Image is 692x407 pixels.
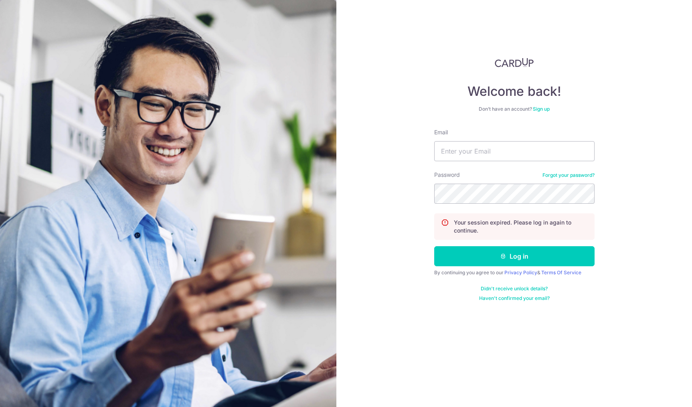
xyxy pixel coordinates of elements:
[434,141,595,161] input: Enter your Email
[434,83,595,99] h4: Welcome back!
[434,246,595,266] button: Log in
[454,219,588,235] p: Your session expired. Please log in again to continue.
[434,106,595,112] div: Don’t have an account?
[434,269,595,276] div: By continuing you agree to our &
[542,172,595,178] a: Forgot your password?
[434,171,460,179] label: Password
[434,128,448,136] label: Email
[481,286,548,292] a: Didn't receive unlock details?
[495,58,534,67] img: CardUp Logo
[504,269,537,275] a: Privacy Policy
[533,106,550,112] a: Sign up
[541,269,581,275] a: Terms Of Service
[479,295,550,302] a: Haven't confirmed your email?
